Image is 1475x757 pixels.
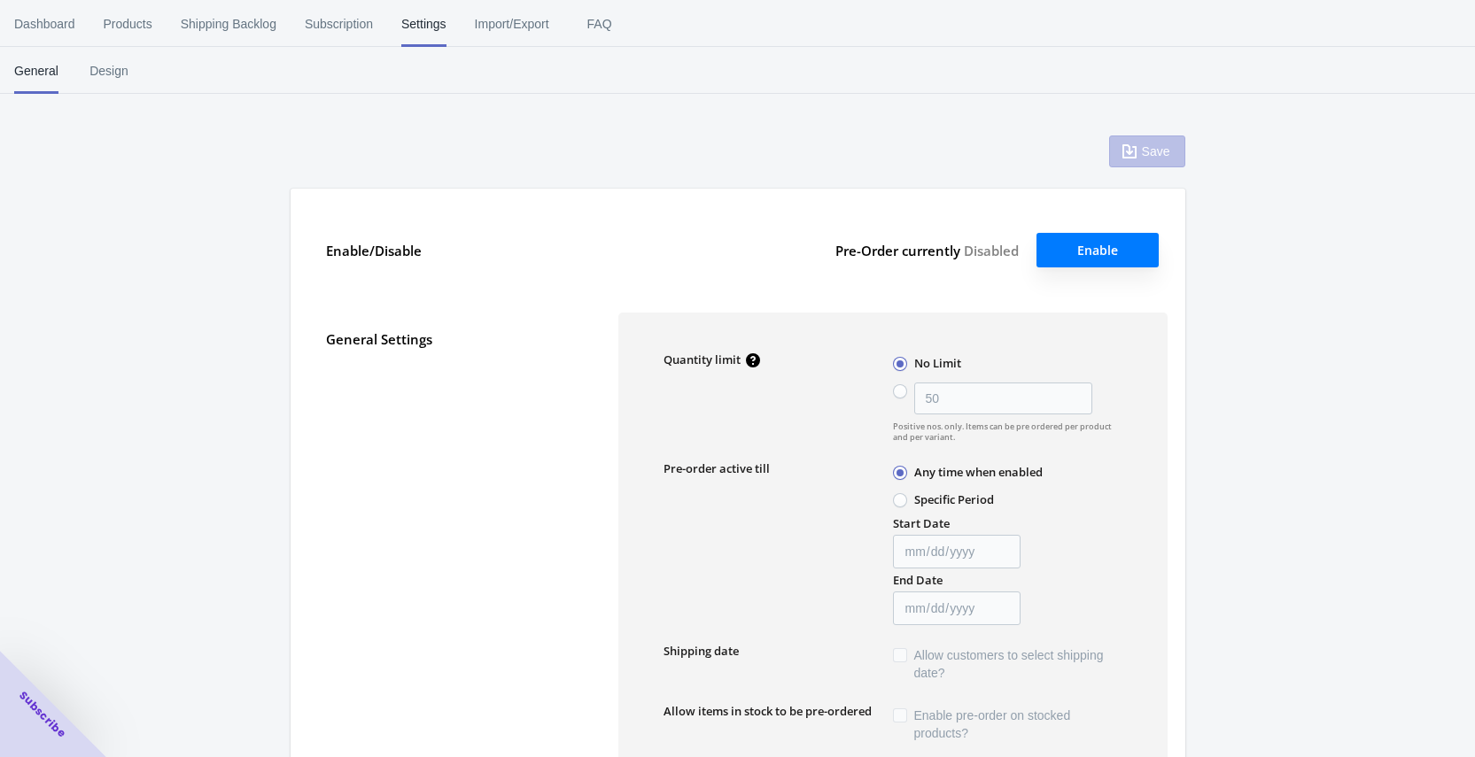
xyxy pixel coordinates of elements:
[1036,233,1159,267] button: Enable
[14,48,58,94] span: General
[914,491,994,507] label: Specific Period
[664,643,739,659] label: Shipping date
[664,460,893,476] label: Pre-order active till
[14,1,75,47] span: Dashboard
[914,646,1122,682] span: Allow customers to select shipping date?
[475,1,549,47] span: Import/Export
[664,351,741,367] label: Quantity limit
[964,242,1019,259] span: Disabled
[326,330,583,348] label: General Settings
[87,48,131,94] span: Design
[893,515,950,531] label: Start Date
[893,572,943,588] label: End Date
[914,707,1122,742] span: Enable pre-order on stocked products?
[578,1,622,47] span: FAQ
[664,703,872,719] label: Allow items in stock to be pre-ordered
[914,355,961,371] label: No Limit
[181,1,276,47] span: Shipping Backlog
[914,464,1043,480] label: Any time when enabled
[16,688,69,741] span: Subscribe
[305,1,373,47] span: Subscription
[893,421,1122,443] span: Positive nos. only. Items can be pre ordered per product and per variant.
[104,1,152,47] span: Products
[326,242,583,259] label: Enable/Disable
[401,1,446,47] span: Settings
[835,233,1019,267] label: Pre-Order currently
